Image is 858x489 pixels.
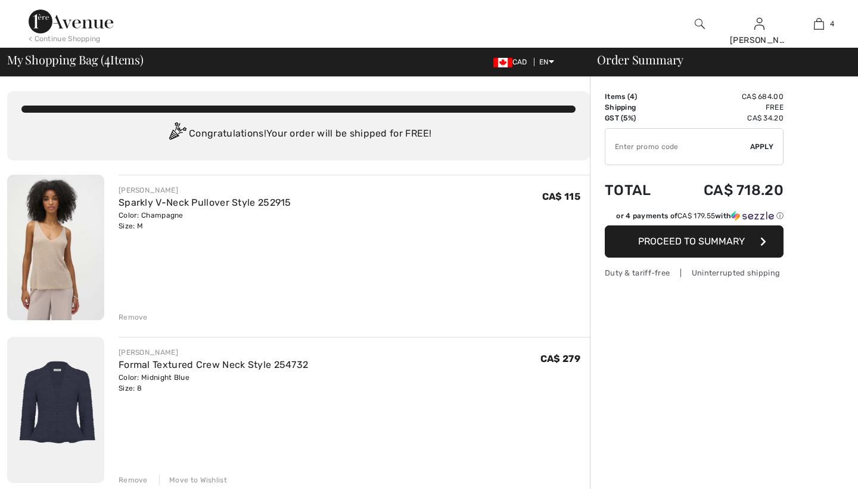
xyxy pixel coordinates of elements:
div: [PERSON_NAME] [730,34,788,47]
img: Sezzle [731,211,774,221]
a: Sparkly V-Neck Pullover Style 252915 [119,197,291,208]
div: Remove [119,475,148,485]
span: CA$ 279 [540,353,580,364]
span: 4 [630,92,635,101]
span: My Shopping Bag ( Items) [7,54,144,66]
td: CA$ 684.00 [670,91,784,102]
div: Remove [119,312,148,323]
div: Congratulations! Your order will be shipped for FREE! [21,122,576,146]
button: Proceed to Summary [605,225,784,258]
img: Formal Textured Crew Neck Style 254732 [7,337,104,482]
td: GST (5%) [605,113,670,123]
div: or 4 payments of with [616,211,784,221]
td: CA$ 34.20 [670,113,784,123]
span: Apply [750,141,774,152]
img: My Bag [814,17,824,31]
span: 4 [104,51,110,66]
img: Canadian Dollar [493,58,512,67]
div: Color: Midnight Blue Size: 8 [119,372,308,394]
td: Shipping [605,102,670,113]
div: Duty & tariff-free | Uninterrupted shipping [605,267,784,278]
div: or 4 payments ofCA$ 179.55withSezzle Click to learn more about Sezzle [605,211,784,225]
img: search the website [695,17,705,31]
img: 1ère Avenue [29,10,113,33]
a: Formal Textured Crew Neck Style 254732 [119,359,308,370]
div: [PERSON_NAME] [119,185,291,196]
span: 4 [830,18,834,29]
span: EN [539,58,554,66]
div: < Continue Shopping [29,33,101,44]
div: Order Summary [583,54,851,66]
a: 4 [789,17,848,31]
a: Sign In [754,18,764,29]
img: Sparkly V-Neck Pullover Style 252915 [7,175,104,320]
div: Move to Wishlist [159,475,227,485]
span: Proceed to Summary [638,236,745,247]
td: Items ( ) [605,91,670,102]
span: CA$ 179.55 [677,212,715,220]
div: Color: Champagne Size: M [119,210,291,231]
td: CA$ 718.20 [670,170,784,211]
input: Promo code [605,129,750,165]
div: [PERSON_NAME] [119,347,308,358]
img: Congratulation2.svg [165,122,189,146]
img: My Info [754,17,764,31]
td: Total [605,170,670,211]
span: CAD [493,58,532,66]
td: Free [670,102,784,113]
span: CA$ 115 [542,191,580,202]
